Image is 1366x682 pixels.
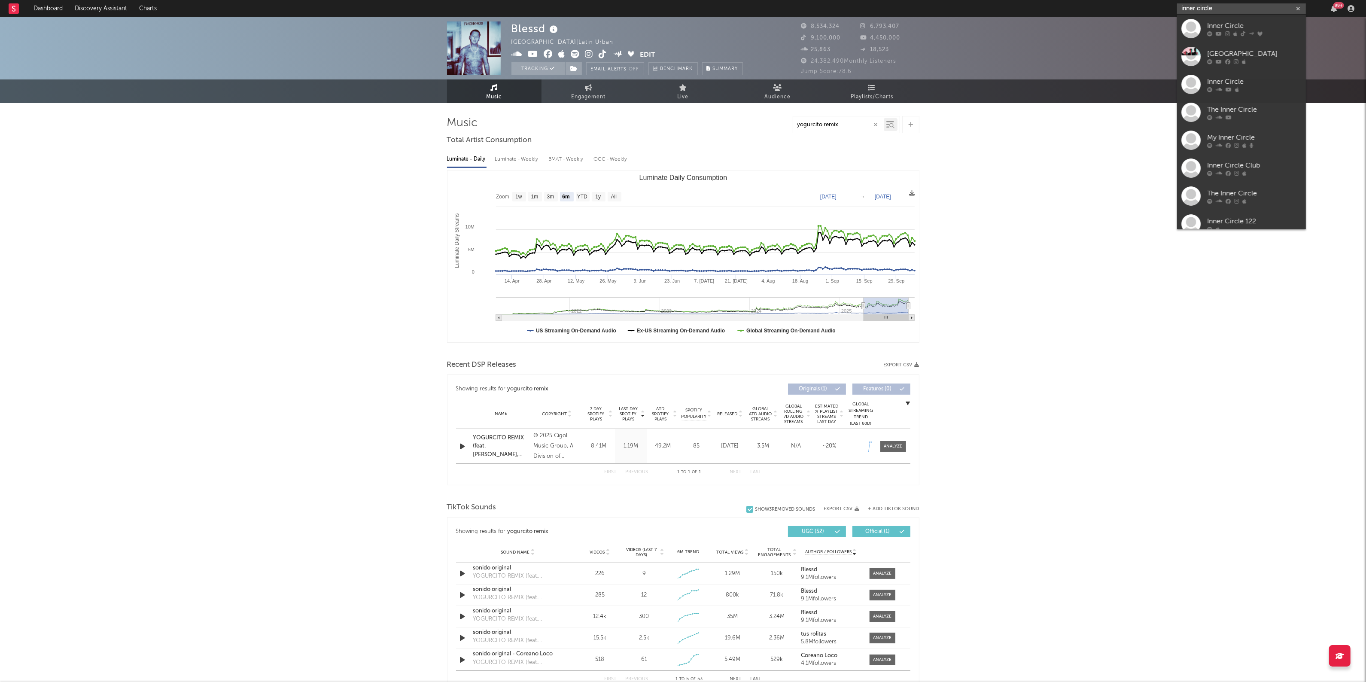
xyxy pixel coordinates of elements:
span: TikTok Sounds [447,502,496,513]
button: Previous [626,470,648,475]
text: [DATE] [875,194,891,200]
text: 18. Aug [792,278,808,283]
div: 150k [757,569,797,578]
div: YOGURCITO REMIX (feat. [PERSON_NAME], [PERSON_NAME]) [473,572,563,581]
div: [GEOGRAPHIC_DATA] [1207,49,1302,59]
text: 10M [465,224,474,229]
a: Coreano Loco [801,653,861,659]
span: Estimated % Playlist Streams Last Day [815,404,839,424]
span: to [681,470,686,474]
div: 12.4k [580,612,620,621]
div: 9.1M followers [801,618,861,624]
div: Showing results for [456,384,683,395]
span: Videos (last 7 days) [624,547,659,557]
button: + Add TikTok Sound [868,507,919,511]
span: Total Artist Consumption [447,135,532,146]
span: of [692,470,697,474]
button: Edit [640,50,655,61]
div: YOGURCITO REMIX (feat. [PERSON_NAME], [PERSON_NAME]) [473,434,529,459]
div: N/A [782,442,811,451]
text: 9. Jun [633,278,646,283]
a: Benchmark [648,62,698,75]
span: Copyright [542,411,567,417]
text: 0 [472,269,474,274]
span: Global ATD Audio Streams [749,406,773,422]
span: Summary [713,67,738,71]
div: sonido original - Coreano Loco [473,650,563,658]
span: Global Rolling 7D Audio Streams [782,404,806,424]
a: Live [636,79,730,103]
div: 5.8M followers [801,639,861,645]
a: Inner Circle Club [1177,154,1306,182]
strong: Blessd [801,588,817,594]
span: 18,523 [860,47,889,52]
button: Originals(1) [788,384,846,395]
strong: Blessd [801,610,817,615]
span: 9,100,000 [801,35,841,41]
div: Luminate - Daily [447,152,487,167]
span: Originals ( 1 ) [794,387,833,392]
span: Features ( 0 ) [858,387,897,392]
div: Showing results for [456,526,683,537]
text: 5M [468,247,474,252]
span: Benchmark [660,64,693,74]
span: Jump Score: 78.6 [801,69,852,74]
span: Spotify Popularity [681,407,706,420]
text: 6m [562,194,569,200]
text: 4. Aug [761,278,775,283]
div: ~ 20 % [815,442,844,451]
div: YOGURCITO REMIX (feat. [PERSON_NAME], [PERSON_NAME]) [473,594,563,602]
a: sonido original [473,628,563,637]
input: Search for artists [1177,3,1306,14]
button: Last [751,677,762,682]
button: Export CSV [884,362,919,368]
div: 3.5M [749,442,778,451]
text: 3m [547,194,554,200]
text: All [611,194,616,200]
div: yogurcito remix [507,527,548,537]
div: Name [473,411,529,417]
button: Official(1) [852,526,910,537]
span: Sound Name [501,550,530,555]
button: UGC(52) [788,526,846,537]
div: 9.1M followers [801,596,861,602]
button: First [605,470,617,475]
div: 1 1 1 [666,467,713,478]
a: Blessd [801,588,861,594]
div: Show 3 Removed Sounds [755,507,815,512]
a: Inner Circle 122 [1177,210,1306,238]
span: ATD Spotify Plays [649,406,672,422]
button: Export CSV [824,506,860,511]
strong: Coreano Loco [801,653,837,658]
text: → [860,194,865,200]
a: sonido original [473,585,563,594]
button: Features(0) [852,384,910,395]
span: Videos [590,550,605,555]
div: 15.5k [580,634,620,642]
a: Playlists/Charts [825,79,919,103]
span: Live [678,92,689,102]
a: Blessd [801,610,861,616]
a: Inner Circle [1177,15,1306,43]
a: sonido original [473,564,563,572]
span: Total Views [716,550,743,555]
div: 2.5k [639,634,649,642]
text: 15. Sep [856,278,872,283]
div: 9.1M followers [801,575,861,581]
div: 3.24M [757,612,797,621]
div: OCC - Weekly [594,152,628,167]
div: 529k [757,655,797,664]
div: © 2025 Cigol Music Group, A Division of Globalatino Music Partners, distributed by Warner Music L... [533,431,580,462]
a: Inner Circle [1177,70,1306,98]
span: 25,863 [801,47,831,52]
div: 1.19M [617,442,645,451]
text: 23. Jun [664,278,680,283]
div: yogurcito remix [507,384,548,394]
input: Search by song name or URL [793,122,884,128]
div: [DATE] [716,442,745,451]
div: sonido original [473,607,563,615]
span: of [691,677,696,681]
button: Summary [702,62,743,75]
div: YOGURCITO REMIX (feat. [PERSON_NAME], [PERSON_NAME]) [473,636,563,645]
